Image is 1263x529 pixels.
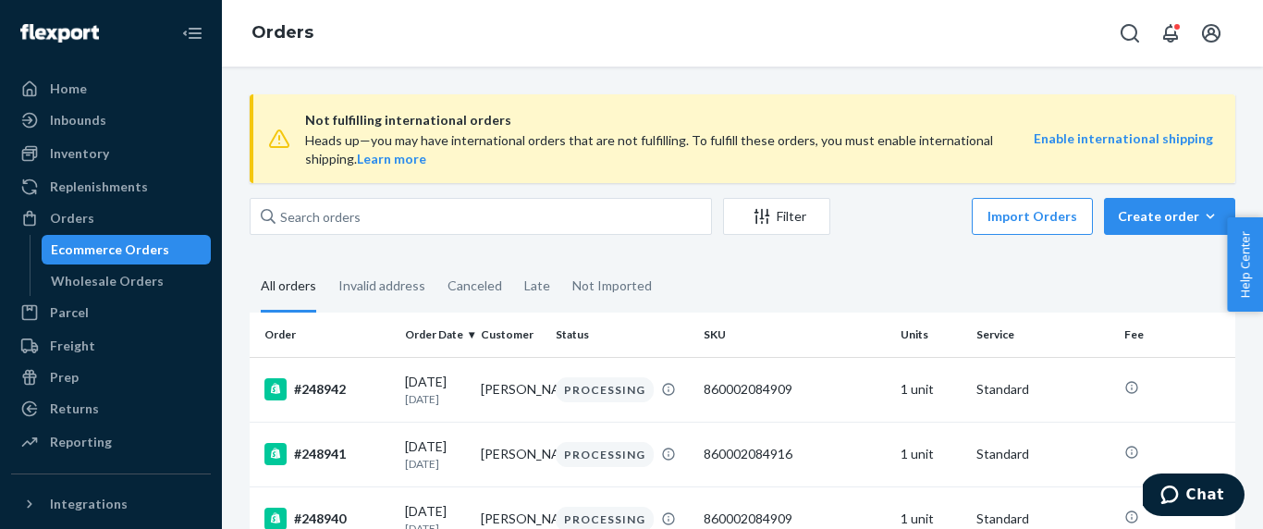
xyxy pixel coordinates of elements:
th: Units [893,313,969,357]
div: All orders [261,262,316,313]
p: Standard [976,445,1110,463]
a: Inventory [11,139,211,168]
div: Inventory [50,144,109,163]
th: Fee [1117,313,1235,357]
div: Replenishments [50,178,148,196]
div: 860002084909 [704,380,886,399]
button: Close Navigation [174,15,211,52]
p: Standard [976,510,1110,528]
div: Home [50,80,87,98]
div: PROCESSING [556,442,654,467]
div: Reporting [50,433,112,451]
div: #248941 [264,443,390,465]
a: Wholesale Orders [42,266,212,296]
div: Not Imported [572,262,652,310]
a: Freight [11,331,211,361]
button: Open Search Box [1111,15,1148,52]
button: Create order [1104,198,1235,235]
a: Orders [251,22,313,43]
div: Inbounds [50,111,106,129]
div: PROCESSING [556,377,654,402]
div: 860002084916 [704,445,886,463]
a: Home [11,74,211,104]
div: Create order [1118,207,1221,226]
a: Ecommerce Orders [42,235,212,264]
p: [DATE] [405,391,466,407]
span: Not fulfilling international orders [305,109,1034,131]
div: Freight [50,337,95,355]
div: Returns [50,400,99,418]
button: Open account menu [1193,15,1230,52]
div: Canceled [448,262,502,310]
th: Status [548,313,696,357]
img: Flexport logo [20,24,99,43]
div: Integrations [50,495,128,513]
div: 860002084909 [704,510,886,528]
p: [DATE] [405,456,466,472]
div: Late [524,262,550,310]
td: 1 unit [893,357,969,422]
div: Orders [50,209,94,228]
td: 1 unit [893,422,969,486]
td: [PERSON_NAME] [473,422,549,486]
iframe: Opens a widget where you can chat to one of our agents [1143,474,1245,520]
div: Invalid address [338,262,425,310]
div: [DATE] [405,437,466,472]
p: Standard [976,380,1110,399]
a: Orders [11,203,211,233]
a: Learn more [357,151,426,166]
a: Parcel [11,298,211,327]
div: Filter [724,207,829,226]
td: [PERSON_NAME] [473,357,549,422]
div: Ecommerce Orders [51,240,169,259]
th: Order [250,313,398,357]
input: Search orders [250,198,712,235]
div: [DATE] [405,373,466,407]
th: Order Date [398,313,473,357]
div: Wholesale Orders [51,272,164,290]
div: #248942 [264,378,390,400]
div: Customer [481,326,542,342]
button: Integrations [11,489,211,519]
ol: breadcrumbs [237,6,328,60]
th: Service [969,313,1117,357]
a: Inbounds [11,105,211,135]
a: Returns [11,394,211,424]
th: SKU [696,313,893,357]
a: Reporting [11,427,211,457]
div: Parcel [50,303,89,322]
button: Open notifications [1152,15,1189,52]
a: Replenishments [11,172,211,202]
button: Help Center [1227,217,1263,312]
span: Heads up—you may have international orders that are not fulfilling. To fulfill these orders, you ... [305,132,993,166]
div: Prep [50,368,79,387]
a: Enable international shipping [1034,130,1213,146]
button: Filter [723,198,830,235]
button: Import Orders [972,198,1093,235]
a: Prep [11,363,211,392]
